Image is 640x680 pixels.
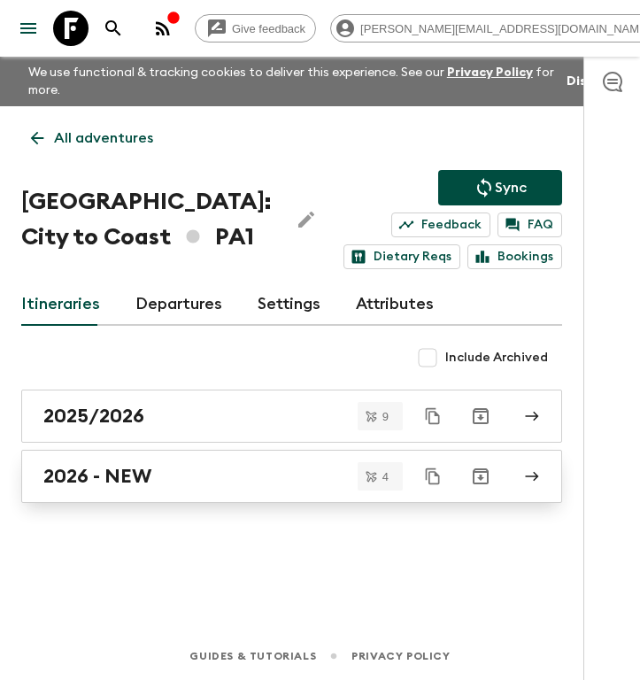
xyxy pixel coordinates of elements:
button: Dismiss [562,69,619,94]
button: Sync adventure departures to the booking engine [438,170,562,205]
p: Sync [495,177,527,198]
span: Include Archived [445,349,548,367]
p: We use functional & tracking cookies to deliver this experience. See our for more. [21,57,562,106]
a: Feedback [391,212,490,237]
a: Itineraries [21,283,100,326]
a: Give feedback [195,14,316,42]
button: Duplicate [417,460,449,492]
h1: [GEOGRAPHIC_DATA]: City to Coast PA1 [21,184,274,255]
button: Archive [463,398,498,434]
span: Give feedback [222,22,315,35]
h2: 2025/2026 [43,405,144,428]
a: Dietary Reqs [343,244,460,269]
a: Privacy Policy [447,66,533,79]
span: 4 [372,471,399,483]
a: FAQ [497,212,562,237]
button: Duplicate [417,400,449,432]
a: Departures [135,283,222,326]
span: 9 [372,411,399,422]
a: All adventures [21,120,163,156]
button: search adventures [96,11,131,46]
p: All adventures [54,127,153,149]
button: Archive [463,459,498,494]
a: Attributes [356,283,434,326]
a: 2026 - NEW [21,450,562,503]
a: 2025/2026 [21,390,562,443]
a: Bookings [467,244,562,269]
a: Guides & Tutorials [189,646,316,666]
button: Edit Adventure Title [289,184,324,255]
h2: 2026 - NEW [43,465,151,488]
a: Settings [258,283,320,326]
a: Privacy Policy [351,646,450,666]
button: menu [11,11,46,46]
